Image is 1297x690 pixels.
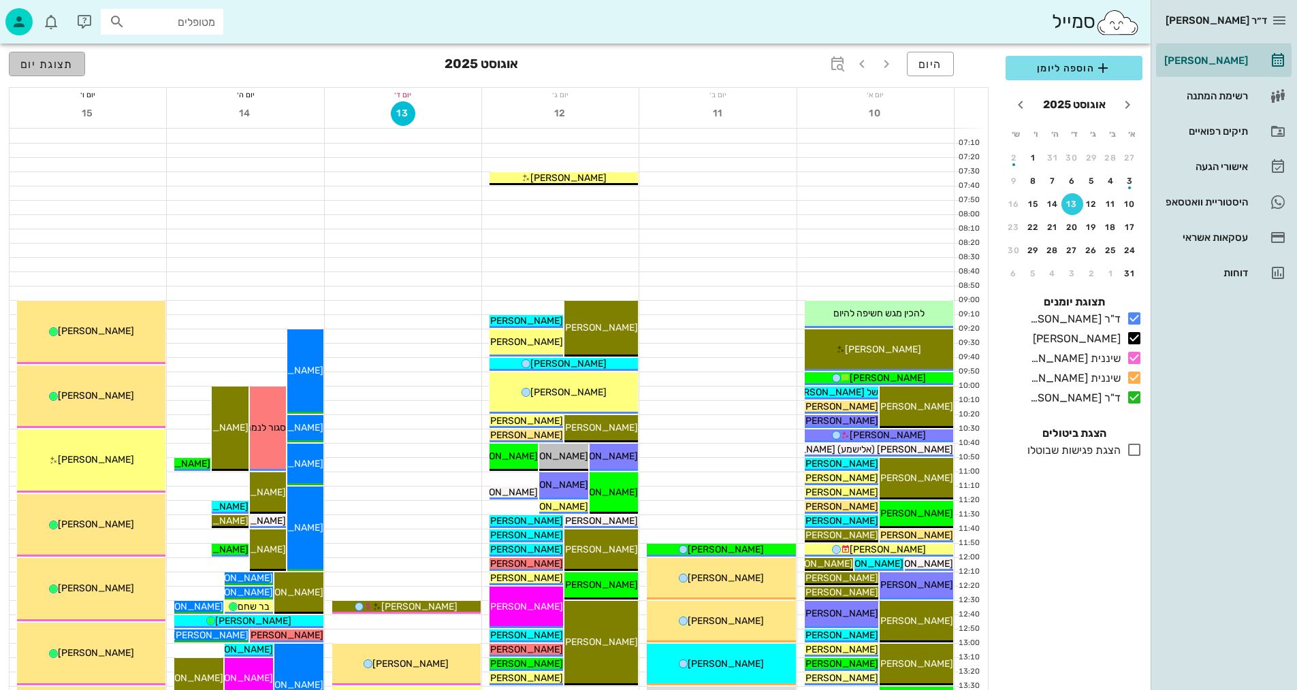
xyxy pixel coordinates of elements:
div: 27 [1061,246,1083,255]
div: עסקאות אשראי [1162,232,1248,243]
span: [PERSON_NAME] [512,479,588,491]
button: 3 [1061,263,1083,284]
button: 27 [1119,147,1141,169]
div: 12:40 [955,609,982,621]
button: 20 [1061,216,1083,238]
div: 11:00 [955,466,982,478]
div: 10:30 [955,423,982,435]
span: [PERSON_NAME] [877,401,953,412]
button: 24 [1119,240,1141,261]
div: 08:30 [955,252,982,263]
div: שיננית [PERSON_NAME] [1025,370,1121,387]
div: 14 [1042,199,1063,209]
span: [PERSON_NAME] [247,629,323,641]
button: 28 [1042,240,1063,261]
span: [PERSON_NAME] [215,615,291,627]
div: יום ה׳ [167,88,323,101]
span: ד״ר [PERSON_NAME] [1166,14,1267,27]
button: 10 [1119,193,1141,215]
button: 2 [1003,147,1025,169]
span: [PERSON_NAME] [877,558,953,570]
span: [PERSON_NAME] ישראלי [458,672,563,684]
span: [PERSON_NAME] [562,422,638,433]
div: 10:00 [955,380,982,392]
span: [PERSON_NAME] [487,415,563,427]
button: 15 [76,101,100,126]
span: [PERSON_NAME] [487,658,563,670]
button: היום [907,52,954,76]
div: [PERSON_NAME] [1162,55,1248,66]
div: 20 [1061,223,1083,232]
button: 31 [1119,263,1141,284]
span: [PERSON_NAME] [487,629,563,641]
div: 30 [1061,153,1083,163]
span: [PERSON_NAME] [58,519,134,530]
span: [PERSON_NAME] [802,629,878,641]
button: 16 [1003,193,1025,215]
div: 29 [1023,246,1044,255]
button: 1 [1100,263,1122,284]
th: ב׳ [1104,122,1121,146]
button: 29 [1023,240,1044,261]
div: 24 [1119,246,1141,255]
div: תיקים רפואיים [1162,126,1248,137]
span: [PERSON_NAME] [850,429,926,441]
a: היסטוריית וואטסאפ [1156,186,1292,218]
span: [PERSON_NAME] [58,390,134,401]
span: [PERSON_NAME] [487,544,563,555]
div: 13 [1061,199,1083,209]
button: 12 [548,101,573,126]
span: [PERSON_NAME] [802,529,878,541]
span: [PERSON_NAME] [877,472,953,484]
div: 10:10 [955,395,982,406]
div: 10 [1119,199,1141,209]
span: [PERSON_NAME] [247,587,323,598]
span: 11 [706,108,731,119]
div: 19 [1080,223,1102,232]
span: [PERSON_NAME] [462,487,538,498]
span: [PERSON_NAME] [688,658,764,670]
div: ד"ר [PERSON_NAME] [1025,311,1121,327]
span: [PERSON_NAME] [530,358,607,369]
span: להכין מגש חשיפה להיום [833,308,925,319]
div: 07:10 [955,137,982,149]
div: יום ו׳ [10,88,166,101]
span: [PERSON_NAME] [777,558,853,570]
button: 6 [1003,263,1025,284]
span: 10 [863,108,888,119]
div: 5 [1023,269,1044,278]
div: הצגת פגישות שבוטלו [1022,442,1121,459]
span: [PERSON_NAME] [877,529,953,541]
div: 28 [1100,153,1122,163]
div: 09:40 [955,352,982,363]
span: [PERSON_NAME] [197,572,273,584]
div: 28 [1042,246,1063,255]
button: 29 [1080,147,1102,169]
div: 2 [1003,153,1025,163]
span: [PERSON_NAME] [802,587,878,598]
span: [PERSON_NAME] [802,401,878,412]
div: 10:20 [955,409,982,421]
span: [PERSON_NAME] [197,644,273,655]
button: אוגוסט 2025 [1038,91,1111,118]
div: אישורי הגעה [1162,161,1248,172]
div: 12:50 [955,623,982,635]
button: 22 [1023,216,1044,238]
a: אישורי הגעה [1156,150,1292,183]
span: [PERSON_NAME] [372,658,449,670]
div: 2 [1080,269,1102,278]
div: יום ד׳ [325,88,481,101]
th: א׳ [1123,122,1141,146]
div: 1 [1100,269,1122,278]
div: רשימת המתנה [1162,91,1248,101]
div: 7 [1042,176,1063,186]
div: 07:20 [955,152,982,163]
span: [PERSON_NAME] [487,572,563,584]
div: 31 [1042,153,1063,163]
button: 14 [234,101,258,126]
h4: הצגת ביטולים [1006,425,1142,442]
button: 9 [1003,170,1025,192]
span: [PERSON_NAME] [487,601,563,612]
div: 15 [1023,199,1044,209]
div: 30 [1003,246,1025,255]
